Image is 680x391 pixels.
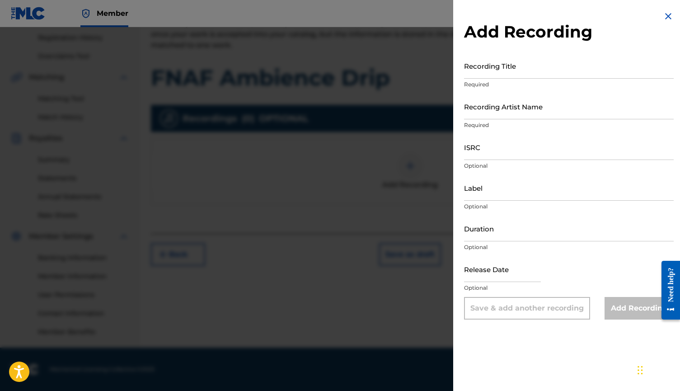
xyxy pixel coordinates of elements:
p: Optional [464,243,674,251]
p: Optional [464,284,674,292]
div: Trageți [638,357,643,384]
h2: Add Recording [464,22,674,42]
p: Required [464,80,674,89]
img: MLC Logo [11,7,46,20]
p: Required [464,121,674,129]
img: Top Rightsholder [80,8,91,19]
span: Member [97,8,128,19]
p: Optional [464,162,674,170]
p: Optional [464,203,674,211]
div: Widget chat [635,348,680,391]
iframe: Resource Center [655,253,680,328]
iframe: Chat Widget [635,348,680,391]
